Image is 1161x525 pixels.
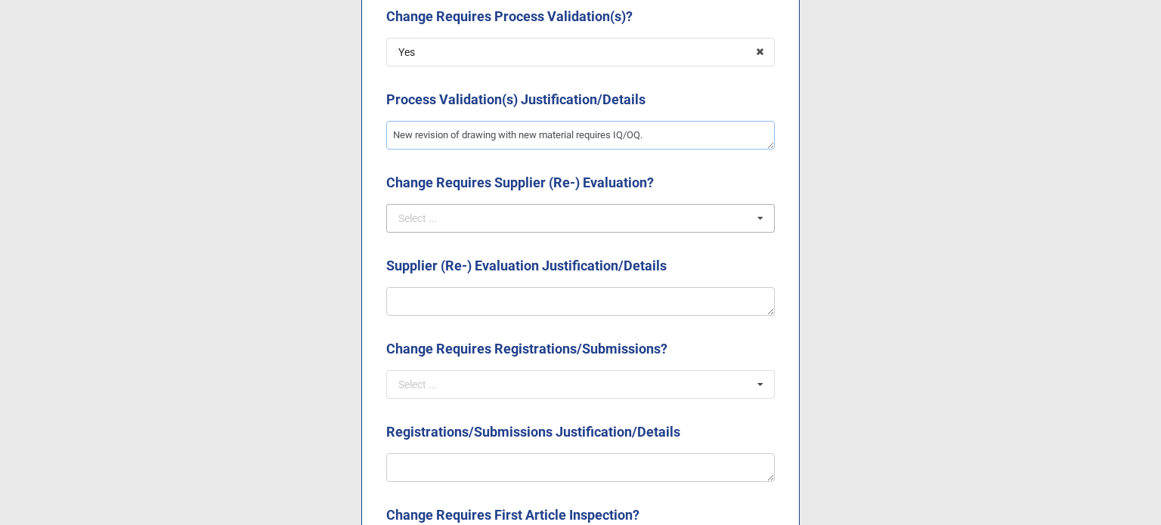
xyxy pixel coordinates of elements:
label: Process Validation(s) Justification/Details [386,89,646,110]
label: Change Requires Process Validation(s)? [386,6,633,27]
div: Select ... [398,213,438,224]
textarea: New revision of drawing with new material requires IQ/OQ. [386,121,775,150]
label: Change Requires Registrations/Submissions? [386,338,667,360]
div: Yes [398,47,415,57]
label: Change Requires Supplier (Re-) Evaluation? [386,172,654,193]
div: Select ... [398,379,438,390]
label: Registrations/Submissions Justification/Details [386,422,680,443]
label: Supplier (Re-) Evaluation Justification/Details [386,255,667,276]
